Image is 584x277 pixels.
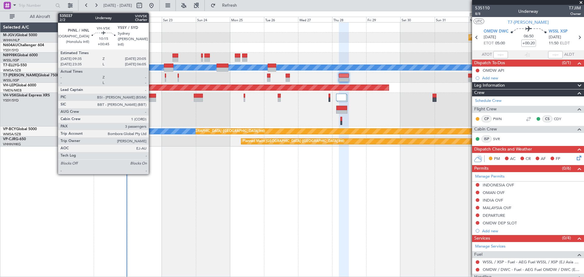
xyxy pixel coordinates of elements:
a: T7-[PERSON_NAME]Global 7500 [3,74,59,77]
span: ELDT [560,40,570,47]
div: Wed 27 [298,17,332,22]
span: 11:50 [549,40,558,47]
button: UTC [474,19,484,24]
a: N604AUChallenger 604 [3,43,44,47]
div: Planned Maint [GEOGRAPHIC_DATA] (Seletar) [470,33,542,42]
div: Wed 20 [59,17,93,22]
span: OMDW DWC [484,29,509,35]
a: WMSA/SZB [3,132,21,137]
span: CR [526,156,531,162]
span: AF [541,156,546,162]
span: [DATE] [549,34,561,40]
div: INDONESIA OVF [483,182,514,188]
a: VP-BCYGlobal 5000 [3,127,37,131]
div: Fri 29 [366,17,400,22]
a: WSSL/XSP [3,78,19,83]
span: AC [510,156,516,162]
a: YMEN/MEB [3,88,22,93]
a: Manage Permits [475,174,505,180]
span: PM [494,156,500,162]
div: INDIA OVF [483,198,503,203]
a: T7-ELLYG-550 [3,64,27,67]
span: VH-LEP [3,84,16,87]
div: Thu 21 [94,17,128,22]
span: Permits [474,165,488,172]
span: (0/4) [562,235,571,241]
a: OMDW / DWC - Fuel - AEG Fuel OMDW / DWC (EJ Asia Only) [483,267,581,272]
span: 535110 [475,5,490,11]
span: ALDT [564,52,574,58]
div: Sat 23 [162,17,196,22]
div: [DATE] [470,12,480,17]
input: Trip Number [19,1,54,10]
span: Flight Crew [474,106,497,113]
button: All Aircraft [7,12,66,22]
div: OMAN OVF [483,190,505,195]
div: Add new [482,75,581,81]
span: All Aircraft [16,15,64,19]
span: 05:00 [495,40,505,47]
a: PWN [493,116,507,122]
a: VH-VSKGlobal Express XRS [3,94,50,97]
a: Schedule Crew [475,98,502,104]
a: VHHH/HKG [3,142,21,147]
span: (0/1) [562,60,571,66]
span: T7JIM [569,5,581,11]
a: YSSY/SYD [3,48,19,53]
span: Crew [474,89,485,96]
a: Manage Services [475,244,506,250]
div: [DATE] [74,12,84,17]
a: CDY [554,116,568,122]
a: VP-CJRG-650 [3,137,26,141]
span: T7-[PERSON_NAME] [3,74,38,77]
span: T7-[PERSON_NAME] [508,19,549,26]
span: [DATE] [484,34,496,40]
span: [DATE] - [DATE] [103,3,132,8]
div: Tue 26 [264,17,298,22]
span: Owner [569,11,581,16]
div: Add new [482,228,581,234]
div: Planned Maint [GEOGRAPHIC_DATA] ([GEOGRAPHIC_DATA] Intl) [243,137,344,146]
div: Sun 24 [196,17,230,22]
span: ATOT [482,52,492,58]
span: 8/8 [475,11,490,16]
button: Refresh [208,1,244,10]
span: VP-CJR [3,137,16,141]
div: DEPARTURE [483,213,505,218]
span: M-JGVJ [3,33,16,37]
span: N8998K [3,54,17,57]
div: OMDW API [483,68,504,73]
div: CS [542,116,552,122]
span: VH-VSK [3,94,16,97]
div: ISP [481,136,492,142]
div: MALAYSIA OVF [483,205,511,210]
div: Underway [518,8,538,15]
div: Mon 1 [469,17,503,22]
a: M-JGVJGlobal 5000 [3,33,37,37]
span: Cabin Crew [474,126,497,133]
a: WIHH/HLP [3,38,20,43]
span: ETOT [484,40,494,47]
a: WSSL/XSP [3,58,19,63]
div: Sun 31 [435,17,469,22]
span: Dispatch Checks and Weather [474,146,532,153]
span: Fuel [474,251,482,258]
a: WSSL / XSP - Fuel - AEG Fuel WSSL / XSP (EJ Asia Only) [483,259,581,265]
a: WMSA/SZB [3,68,21,73]
span: Refresh [217,3,242,8]
span: (0/6) [562,165,571,171]
div: Sat 30 [400,17,434,22]
span: N604AU [3,43,18,47]
input: --:-- [493,51,508,58]
a: N8998KGlobal 6000 [3,54,38,57]
span: FP [556,156,560,162]
span: T7-ELLY [3,64,16,67]
a: YSSY/SYD [3,98,19,103]
div: Planned Maint [GEOGRAPHIC_DATA] ([GEOGRAPHIC_DATA] Intl) [163,127,265,136]
span: WSSL XSP [549,29,568,35]
span: Dispatch To-Dos [474,60,505,67]
div: OMDW DEP SLOT [483,220,517,226]
span: Leg Information [474,82,505,89]
span: Services [474,235,490,242]
div: Fri 22 [128,17,162,22]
